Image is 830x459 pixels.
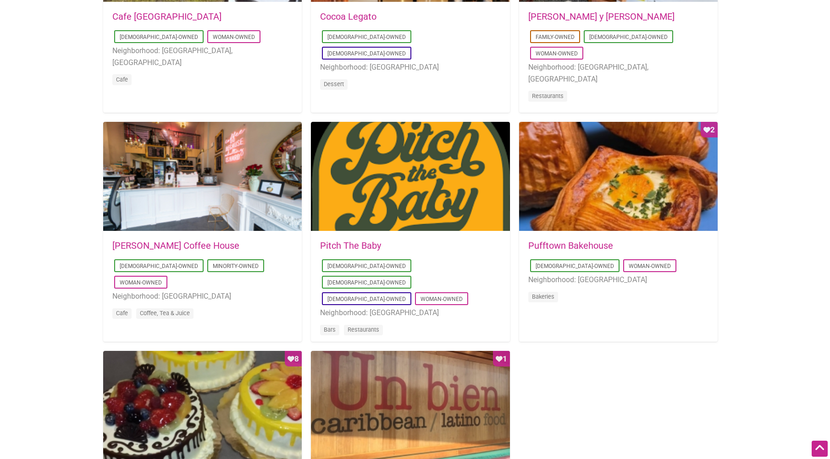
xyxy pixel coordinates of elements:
a: Woman-Owned [120,279,162,286]
a: Dessert [324,81,344,87]
a: [DEMOGRAPHIC_DATA]-Owned [589,34,668,40]
a: Cocoa Legato [320,11,376,22]
a: Woman-Owned [421,296,463,302]
a: Woman-Owned [213,34,255,40]
a: [DEMOGRAPHIC_DATA]-Owned [536,263,614,269]
a: Coffee, Tea & Juice [140,310,190,317]
a: [PERSON_NAME] y [PERSON_NAME] [528,11,675,22]
a: Cafe [GEOGRAPHIC_DATA] [112,11,221,22]
li: Neighborhood: [GEOGRAPHIC_DATA], [GEOGRAPHIC_DATA] [112,45,293,68]
li: Neighborhood: [GEOGRAPHIC_DATA] [112,290,293,302]
li: Neighborhood: [GEOGRAPHIC_DATA] [320,61,500,73]
a: Restaurants [532,93,564,99]
a: Restaurants [348,326,379,333]
a: Minority-Owned [213,263,259,269]
a: Cafe [116,310,128,317]
a: [DEMOGRAPHIC_DATA]-Owned [327,296,406,302]
a: Bars [324,326,336,333]
li: Neighborhood: [GEOGRAPHIC_DATA], [GEOGRAPHIC_DATA] [528,61,708,85]
li: Neighborhood: [GEOGRAPHIC_DATA] [528,274,708,286]
a: [DEMOGRAPHIC_DATA]-Owned [120,34,198,40]
a: [DEMOGRAPHIC_DATA]-Owned [327,279,406,286]
a: Family-Owned [536,34,575,40]
div: Scroll Back to Top [812,441,828,457]
a: [PERSON_NAME] Coffee House [112,240,239,251]
a: Bakeries [532,293,554,300]
a: Cafe [116,76,128,83]
li: Neighborhood: [GEOGRAPHIC_DATA] [320,307,500,319]
a: [DEMOGRAPHIC_DATA]-Owned [327,263,406,269]
a: Woman-Owned [629,263,671,269]
a: [DEMOGRAPHIC_DATA]-Owned [120,263,198,269]
a: Pufftown Bakehouse [528,240,613,251]
a: Woman-Owned [536,50,578,57]
a: Pitch The Baby [320,240,381,251]
a: [DEMOGRAPHIC_DATA]-Owned [327,50,406,57]
a: [DEMOGRAPHIC_DATA]-Owned [327,34,406,40]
